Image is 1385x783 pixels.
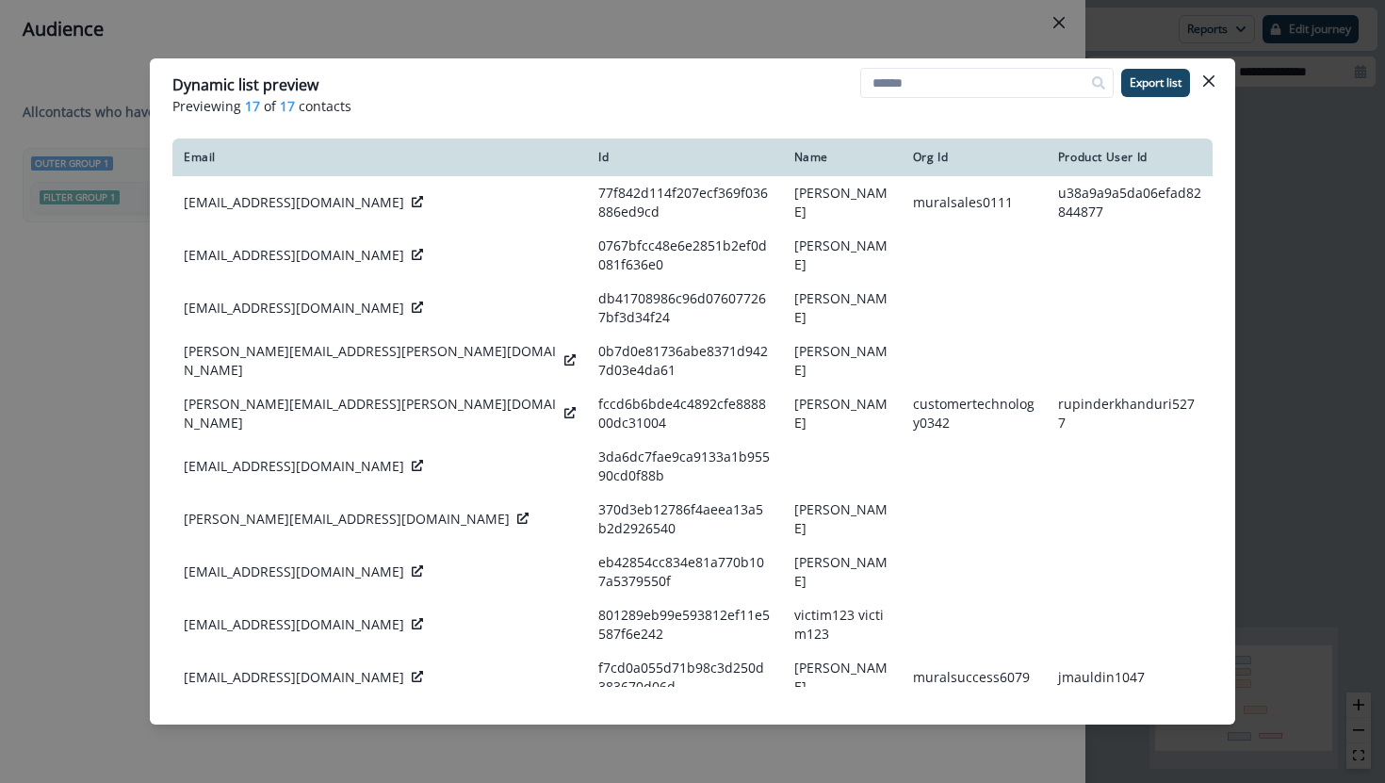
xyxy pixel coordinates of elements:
[598,150,771,165] div: Id
[184,299,404,318] p: [EMAIL_ADDRESS][DOMAIN_NAME]
[587,334,782,387] td: 0b7d0e81736abe8371d9427d03e4da61
[184,395,557,432] p: [PERSON_NAME][EMAIL_ADDRESS][PERSON_NAME][DOMAIN_NAME]
[184,342,557,380] p: [PERSON_NAME][EMAIL_ADDRESS][PERSON_NAME][DOMAIN_NAME]
[902,387,1047,440] td: customertechnology0342
[1058,150,1201,165] div: Product User Id
[783,229,902,282] td: [PERSON_NAME]
[783,598,902,651] td: victim123 victim123
[184,193,404,212] p: [EMAIL_ADDRESS][DOMAIN_NAME]
[1130,76,1181,90] p: Export list
[280,96,295,116] span: 17
[587,229,782,282] td: 0767bfcc48e6e2851b2ef0d081f636e0
[902,651,1047,704] td: muralsuccess6079
[783,546,902,598] td: [PERSON_NAME]
[587,176,782,229] td: 77f842d114f207ecf369f036886ed9cd
[587,387,782,440] td: fccd6b6bde4c4892cfe888800dc31004
[783,651,902,704] td: [PERSON_NAME]
[794,150,890,165] div: Name
[184,150,576,165] div: Email
[587,440,782,493] td: 3da6dc7fae9ca9133a1b95590cd0f88b
[184,668,404,687] p: [EMAIL_ADDRESS][DOMAIN_NAME]
[172,96,1213,116] p: Previewing of contacts
[783,176,902,229] td: [PERSON_NAME]
[587,651,782,704] td: f7cd0a055d71b98c3d250d383670d06d
[1194,66,1224,96] button: Close
[587,546,782,598] td: eb42854cc834e81a770b107a5379550f
[587,598,782,651] td: 801289eb99e593812ef11e5587f6e242
[783,387,902,440] td: [PERSON_NAME]
[783,334,902,387] td: [PERSON_NAME]
[783,493,902,546] td: [PERSON_NAME]
[172,73,318,96] p: Dynamic list preview
[902,176,1047,229] td: muralsales0111
[1121,69,1190,97] button: Export list
[184,457,404,476] p: [EMAIL_ADDRESS][DOMAIN_NAME]
[587,282,782,334] td: db41708986c96d076077267bf3d34f24
[184,615,404,634] p: [EMAIL_ADDRESS][DOMAIN_NAME]
[184,563,404,581] p: [EMAIL_ADDRESS][DOMAIN_NAME]
[913,150,1035,165] div: Org Id
[587,493,782,546] td: 370d3eb12786f4aeea13a5b2d2926540
[1047,651,1213,704] td: jmauldin1047
[1047,387,1213,440] td: rupinderkhanduri5277
[184,246,404,265] p: [EMAIL_ADDRESS][DOMAIN_NAME]
[184,510,510,529] p: [PERSON_NAME][EMAIL_ADDRESS][DOMAIN_NAME]
[1047,176,1213,229] td: u38a9a9a5da06efad82844877
[783,282,902,334] td: [PERSON_NAME]
[245,96,260,116] span: 17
